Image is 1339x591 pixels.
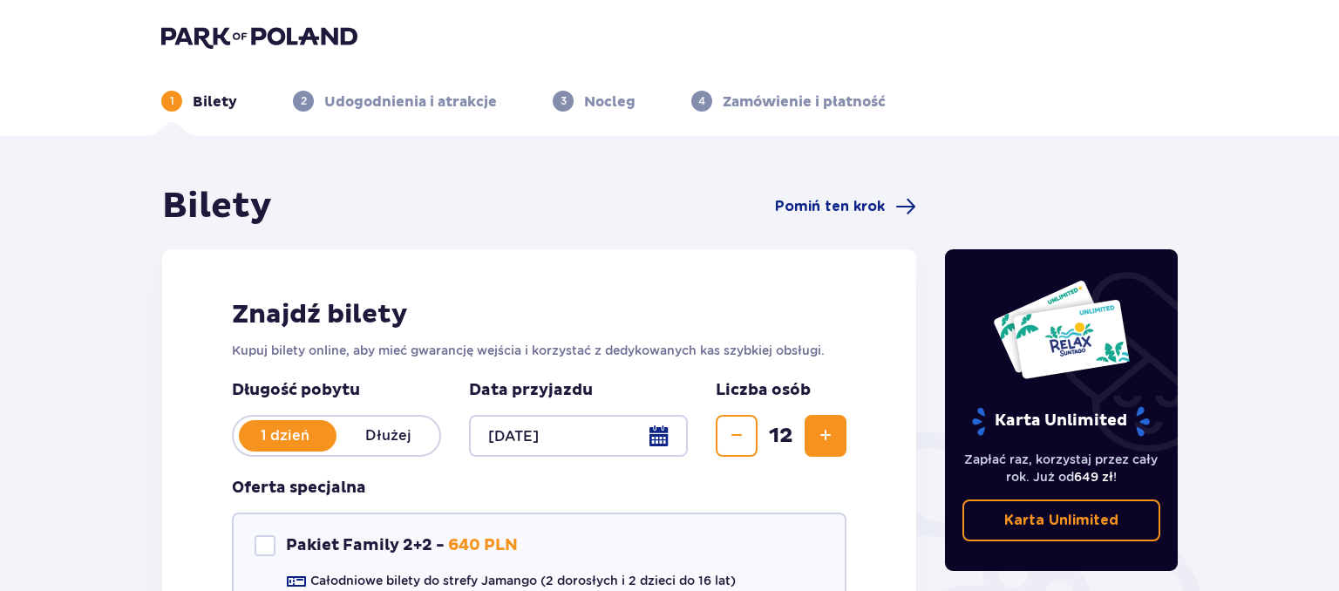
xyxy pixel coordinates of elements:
[170,93,174,109] p: 1
[286,535,445,556] p: Pakiet Family 2+2 -
[691,91,886,112] div: 4Zamówienie i płatność
[805,415,846,457] button: Zwiększ
[324,92,497,112] p: Udogodnienia i atrakcje
[775,196,916,217] a: Pomiń ten krok
[193,92,237,112] p: Bilety
[962,499,1161,541] a: Karta Unlimited
[775,197,885,216] span: Pomiń ten krok
[161,24,357,49] img: Park of Poland logo
[336,426,439,445] p: Dłużej
[723,92,886,112] p: Zamówienie i płatność
[469,380,593,401] p: Data przyjazdu
[310,572,736,589] p: Całodniowe bilety do strefy Jamango (2 dorosłych i 2 dzieci do 16 lat)
[553,91,636,112] div: 3Nocleg
[234,426,336,445] p: 1 dzień
[584,92,636,112] p: Nocleg
[716,415,758,457] button: Zmniejsz
[698,93,705,109] p: 4
[162,185,272,228] h1: Bilety
[970,406,1152,437] p: Karta Unlimited
[716,380,811,401] p: Liczba osób
[232,478,366,499] h3: Oferta specjalna
[561,93,567,109] p: 3
[761,423,801,449] span: 12
[1074,470,1113,484] span: 649 zł
[1004,511,1118,530] p: Karta Unlimited
[232,380,441,401] p: Długość pobytu
[301,93,307,109] p: 2
[448,535,518,556] p: 640 PLN
[232,298,846,331] h2: Znajdź bilety
[232,342,846,359] p: Kupuj bilety online, aby mieć gwarancję wejścia i korzystać z dedykowanych kas szybkiej obsługi.
[293,91,497,112] div: 2Udogodnienia i atrakcje
[161,91,237,112] div: 1Bilety
[992,279,1131,380] img: Dwie karty całoroczne do Suntago z napisem 'UNLIMITED RELAX', na białym tle z tropikalnymi liśćmi...
[962,451,1161,486] p: Zapłać raz, korzystaj przez cały rok. Już od !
